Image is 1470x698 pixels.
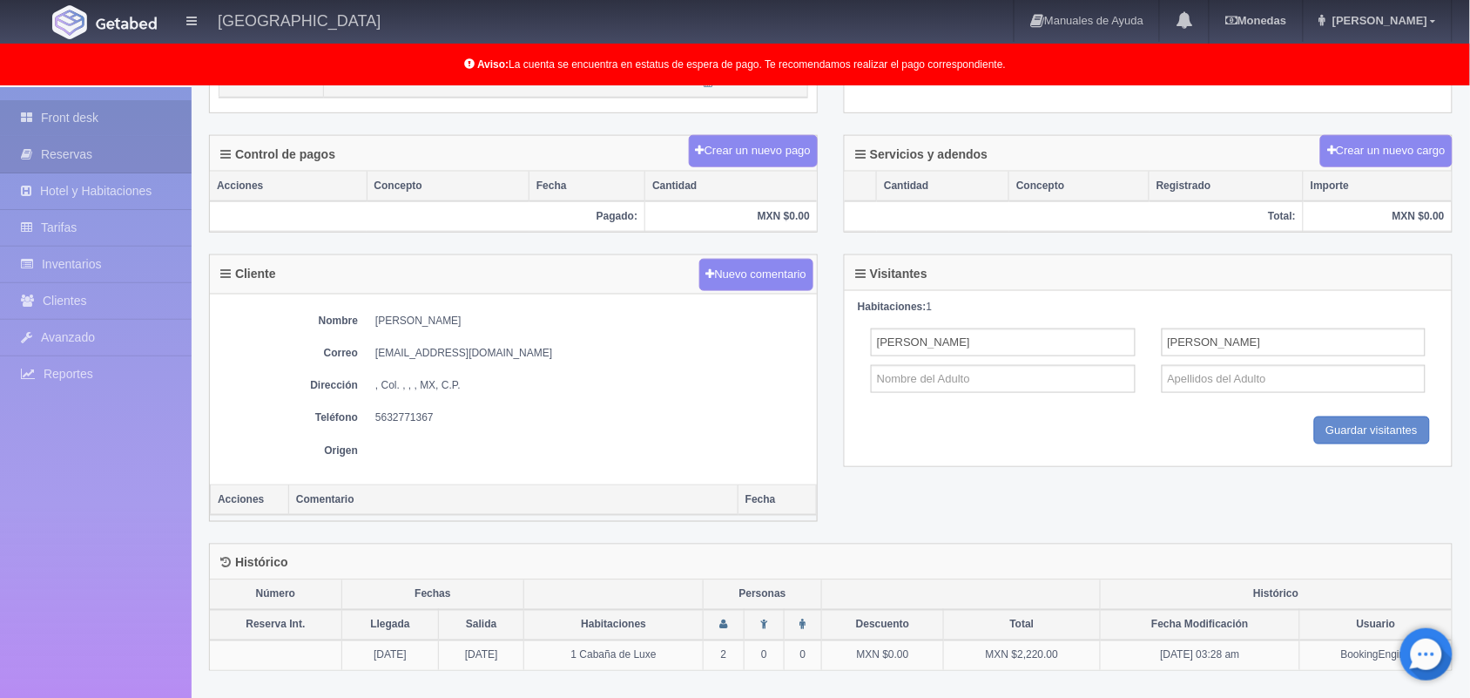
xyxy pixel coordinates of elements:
[858,301,927,313] strong: Habitaciones:
[210,610,341,640] th: Reserva Int.
[375,346,808,361] dd: [EMAIL_ADDRESS][DOMAIN_NAME]
[219,444,358,458] dt: Origen
[375,314,808,329] dd: [PERSON_NAME]
[738,485,817,515] th: Fecha
[1162,329,1426,356] input: Apellidos del Adulto
[689,135,818,167] button: Crear un nuevo pago
[219,410,358,425] dt: Teléfono
[1162,365,1426,393] input: Apellidos del Adulto
[704,580,822,610] th: Personas
[220,148,335,161] h4: Control de pagos
[1328,14,1427,27] span: [PERSON_NAME]
[218,9,381,30] h4: [GEOGRAPHIC_DATA]
[219,378,358,393] dt: Dirección
[699,259,814,291] button: Nuevo comentario
[1304,172,1452,201] th: Importe
[645,201,817,232] th: MXN $0.00
[52,5,87,39] img: Getabed
[375,378,808,393] dd: , Col. , , , MX, C.P.
[524,640,704,670] td: 1 Cabaña de Luxe
[704,640,745,670] td: 2
[210,201,645,232] th: Pagado:
[855,268,927,281] h4: Visitantes
[341,640,439,670] td: [DATE]
[822,610,944,640] th: Descuento
[219,314,358,329] dt: Nombre
[341,580,524,610] th: Fechas
[645,172,817,201] th: Cantidad
[367,172,529,201] th: Concepto
[871,329,1136,356] input: Nombre del Adulto
[845,201,1304,232] th: Total:
[1320,135,1453,167] button: Crear un nuevo cargo
[1100,640,1300,670] td: [DATE] 03:28 am
[944,640,1101,670] td: MXN $2,220.00
[210,172,367,201] th: Acciones
[375,410,808,425] dd: 5632771367
[1150,172,1304,201] th: Registrado
[439,610,524,640] th: Salida
[1300,640,1452,670] td: BookingEngine
[1009,172,1150,201] th: Concepto
[210,580,341,610] th: Número
[1300,610,1452,640] th: Usuario
[785,640,822,670] td: 0
[855,148,988,161] h4: Servicios y adendos
[477,58,509,71] b: Aviso:
[341,610,439,640] th: Llegada
[944,610,1101,640] th: Total
[1314,417,1431,445] input: Guardar visitantes
[858,300,1439,315] div: 1
[822,640,944,670] td: MXN $0.00
[220,557,288,570] h4: Histórico
[96,17,157,30] img: Getabed
[871,365,1136,393] input: Nombre del Adulto
[1225,14,1286,27] b: Monedas
[1100,610,1300,640] th: Fecha Modificación
[211,485,289,515] th: Acciones
[220,268,276,281] h4: Cliente
[877,172,1009,201] th: Cantidad
[219,346,358,361] dt: Correo
[1304,201,1452,232] th: MXN $0.00
[1100,580,1452,610] th: Histórico
[524,610,704,640] th: Habitaciones
[439,640,524,670] td: [DATE]
[289,485,738,515] th: Comentario
[529,172,645,201] th: Fecha
[744,640,785,670] td: 0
